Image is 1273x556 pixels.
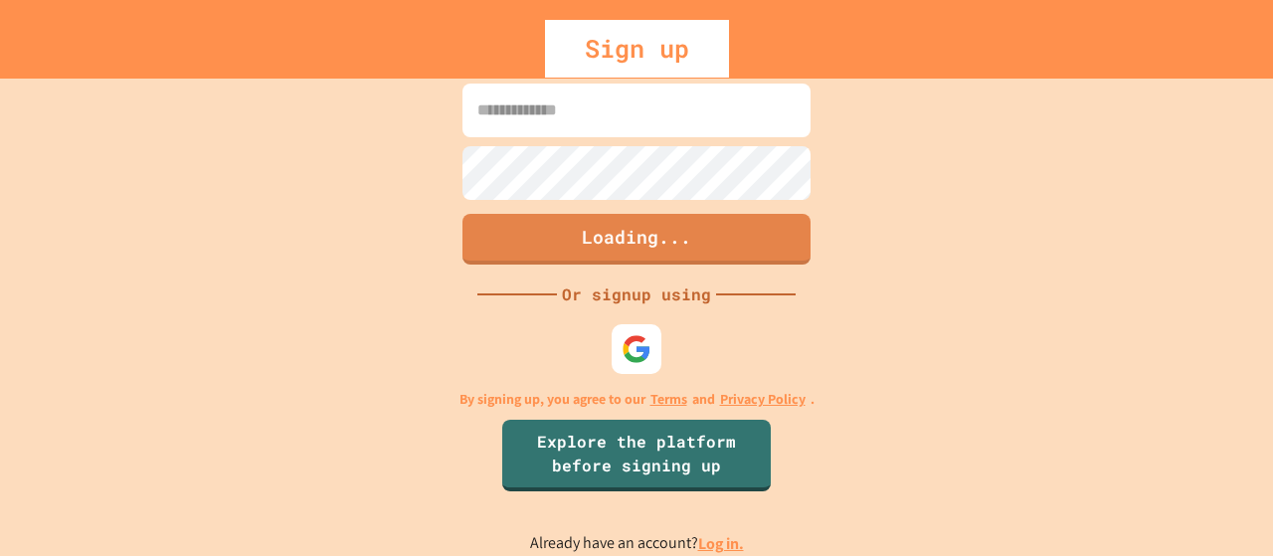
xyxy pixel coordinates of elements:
img: google-icon.svg [622,334,651,364]
a: Privacy Policy [720,389,806,410]
div: Or signup using [557,282,716,306]
div: Sign up [545,20,729,78]
p: By signing up, you agree to our and . [459,389,815,410]
a: Log in. [698,533,744,554]
p: Already have an account? [530,531,744,556]
a: Terms [650,389,687,410]
button: Loading... [462,214,811,265]
a: Explore the platform before signing up [502,420,771,491]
